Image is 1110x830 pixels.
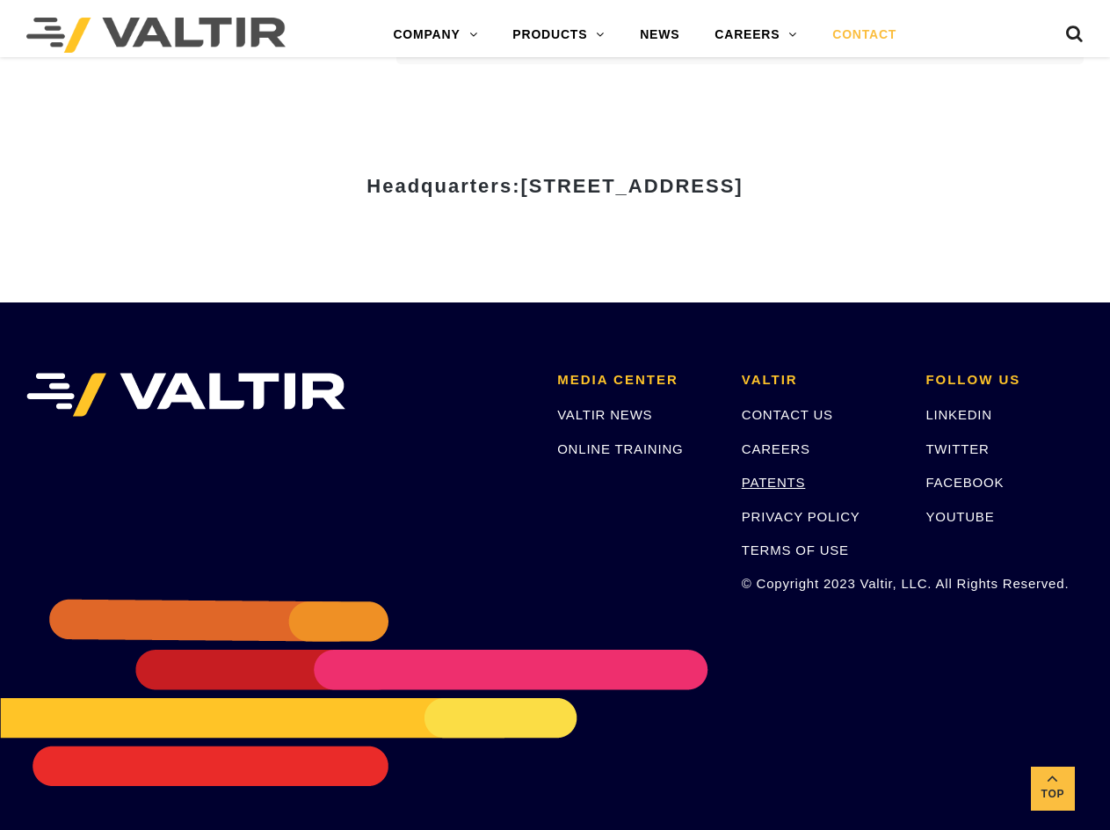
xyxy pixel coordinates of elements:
[495,18,622,53] a: PRODUCTS
[925,373,1084,388] h2: FOLLOW US
[742,509,860,524] a: PRIVACY POLICY
[815,18,914,53] a: CONTACT
[742,542,849,557] a: TERMS OF USE
[925,509,994,524] a: YOUTUBE
[742,373,900,388] h2: VALTIR
[520,175,743,197] span: [STREET_ADDRESS]
[925,441,989,456] a: TWITTER
[742,441,810,456] a: CAREERS
[1031,767,1075,811] a: Top
[375,18,495,53] a: COMPANY
[26,373,345,417] img: VALTIR
[1031,784,1075,805] span: Top
[366,175,743,197] strong: Headquarters:
[925,407,992,422] a: LINKEDIN
[622,18,697,53] a: NEWS
[742,573,900,593] p: © Copyright 2023 Valtir, LLC. All Rights Reserved.
[557,441,683,456] a: ONLINE TRAINING
[26,18,286,53] img: Valtir
[742,475,806,490] a: PATENTS
[925,475,1004,490] a: FACEBOOK
[697,18,815,53] a: CAREERS
[557,373,715,388] h2: MEDIA CENTER
[742,407,833,422] a: CONTACT US
[557,407,652,422] a: VALTIR NEWS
